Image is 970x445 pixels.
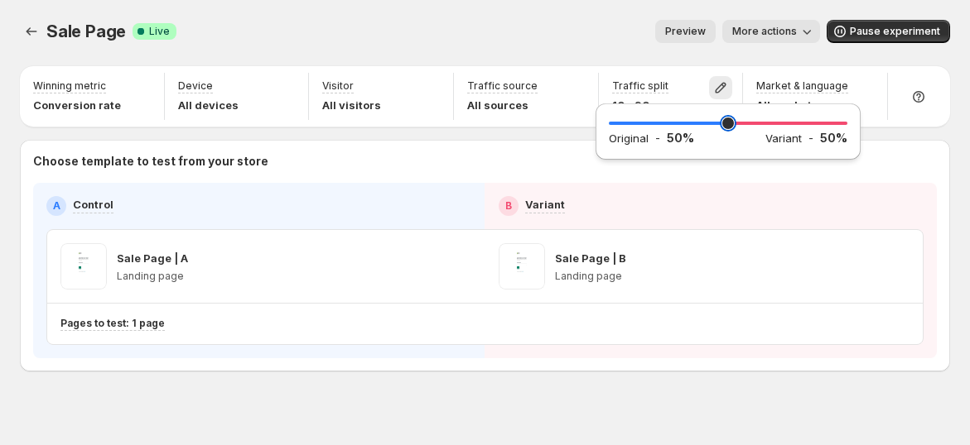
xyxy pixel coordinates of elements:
span: More actions [732,25,797,38]
p: Sale Page | A [117,250,188,266]
h2: B [505,199,512,213]
h2: Original [609,130,649,146]
p: All sources [467,97,538,113]
p: Pages to test: 1 page [60,317,165,330]
p: 10 - 90 [612,97,668,113]
h2: A [53,199,60,213]
span: Preview [665,25,706,38]
div: - [765,130,847,146]
p: Sale Page | B [555,250,626,266]
p: All devices [178,97,239,113]
div: - [609,130,765,146]
button: Preview [655,20,716,43]
p: Winning metric [33,79,106,93]
p: Visitor [322,79,354,93]
p: All visitors [322,97,381,113]
p: All markets [756,97,848,113]
span: Pause experiment [850,25,940,38]
button: Pause experiment [827,20,950,43]
button: Experiments [20,20,43,43]
span: Live [149,25,170,38]
p: Landing page [555,270,626,283]
p: Market & language [756,79,848,93]
img: Sale Page | B [499,243,545,289]
img: Sale Page | A [60,243,107,289]
p: Control [73,196,113,213]
p: Device [178,79,213,93]
p: Traffic source [467,79,538,93]
p: Traffic split [612,79,668,93]
p: Variant [525,196,565,213]
span: Sale Page [46,22,126,41]
button: More actions [722,20,820,43]
h2: Variant [765,130,802,146]
p: 50 % [667,130,694,146]
p: Landing page [117,270,188,283]
p: Conversion rate [33,97,121,113]
p: 50 % [820,130,847,146]
p: Choose template to test from your store [33,153,937,170]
